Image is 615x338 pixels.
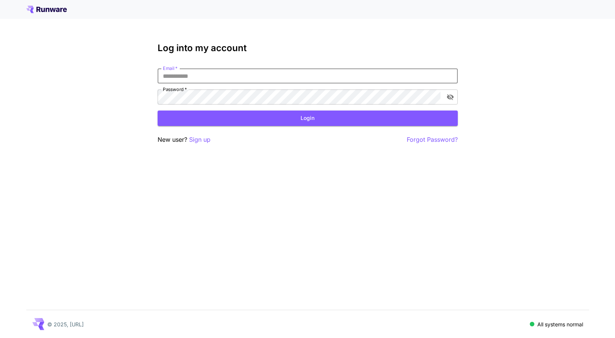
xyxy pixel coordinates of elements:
button: Login [158,111,458,126]
p: All systems normal [537,320,583,328]
label: Password [163,86,187,92]
p: © 2025, [URL] [47,320,84,328]
h3: Log into my account [158,43,458,53]
p: New user? [158,135,211,144]
button: Sign up [189,135,211,144]
button: Forgot Password? [407,135,458,144]
label: Email [163,65,177,71]
button: toggle password visibility [444,90,457,104]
